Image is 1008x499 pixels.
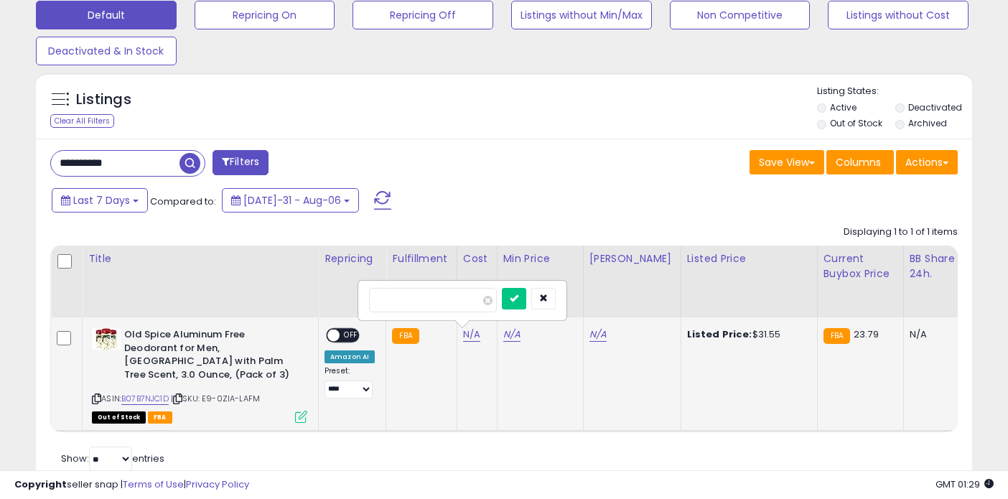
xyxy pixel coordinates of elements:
small: FBA [392,328,419,344]
label: Active [830,101,857,113]
a: N/A [589,327,607,342]
div: ASIN: [92,328,307,421]
span: Last 7 Days [73,193,130,207]
button: Listings without Cost [828,1,969,29]
span: Compared to: [150,195,216,208]
h5: Listings [76,90,131,110]
button: Actions [896,150,958,174]
div: Fulfillment [392,251,450,266]
a: B07B7NJC1D [121,393,169,405]
span: All listings that are currently out of stock and unavailable for purchase on Amazon [92,411,146,424]
div: Title [88,251,312,266]
span: Show: entries [61,452,164,465]
div: Listed Price [687,251,811,266]
a: Terms of Use [123,477,184,491]
button: Listings without Min/Max [511,1,652,29]
strong: Copyright [14,477,67,491]
button: Non Competitive [670,1,811,29]
button: Default [36,1,177,29]
span: Columns [836,155,881,169]
span: [DATE]-31 - Aug-06 [243,193,341,207]
button: Save View [750,150,824,174]
button: Repricing Off [353,1,493,29]
a: N/A [503,327,521,342]
label: Out of Stock [830,117,882,129]
div: Preset: [325,366,375,398]
label: Deactivated [908,101,962,113]
b: Old Spice Aluminum Free Deodorant for Men, [GEOGRAPHIC_DATA] with Palm Tree Scent, 3.0 Ounce, (Pa... [124,328,299,385]
b: Listed Price: [687,327,752,341]
div: Amazon AI [325,350,375,363]
div: Displaying 1 to 1 of 1 items [844,225,958,239]
div: Clear All Filters [50,114,114,128]
span: 23.79 [854,327,879,341]
div: $31.55 [687,328,806,341]
div: Cost [463,251,491,266]
button: Deactivated & In Stock [36,37,177,65]
div: seller snap | | [14,478,249,492]
p: Listing States: [817,85,973,98]
button: Columns [826,150,894,174]
button: Filters [213,150,269,175]
label: Archived [908,117,947,129]
a: N/A [463,327,480,342]
div: BB Share 24h. [910,251,962,281]
button: Repricing On [195,1,335,29]
span: FBA [148,411,172,424]
div: [PERSON_NAME] [589,251,675,266]
img: 41wgjKjP4uL._SL40_.jpg [92,328,121,350]
a: Privacy Policy [186,477,249,491]
span: OFF [340,330,363,342]
div: Repricing [325,251,380,266]
div: N/A [910,328,957,341]
button: [DATE]-31 - Aug-06 [222,188,359,213]
span: | SKU: E9-0ZIA-LAFM [171,393,260,404]
small: FBA [823,328,850,344]
button: Last 7 Days [52,188,148,213]
div: Min Price [503,251,577,266]
span: 2025-08-14 01:29 GMT [935,477,994,491]
div: Current Buybox Price [823,251,897,281]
